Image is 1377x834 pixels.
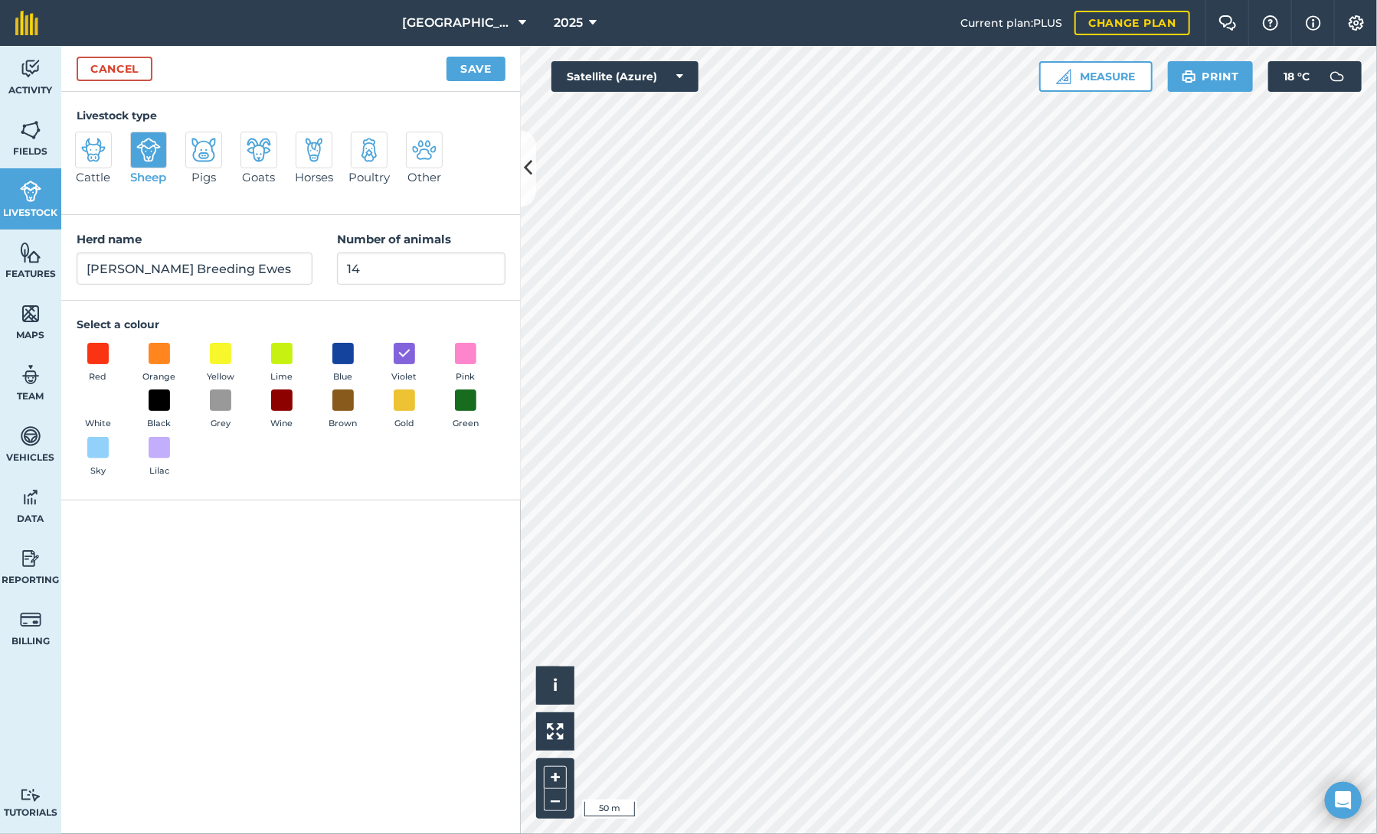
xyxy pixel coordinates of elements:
[77,343,119,384] button: Red
[1039,61,1153,92] button: Measure
[402,14,512,32] span: [GEOGRAPHIC_DATA]
[90,370,107,384] span: Red
[397,344,411,363] img: svg+xml;base64,PHN2ZyB4bWxucz0iaHR0cDovL3d3dy53My5vcmcvMjAwMC9zdmciIHdpZHRoPSIxOCIgaGVpZ2h0PSIyNC...
[271,370,293,384] span: Lime
[295,168,333,187] span: Horses
[247,138,271,162] img: svg+xml;base64,PD94bWwgdmVyc2lvbj0iMS4wIiBlbmNvZGluZz0idXRmLTgiPz4KPCEtLSBHZW5lcmF0b3I6IEFkb2JlIE...
[260,389,303,431] button: Wine
[444,389,487,431] button: Green
[138,343,181,384] button: Orange
[20,486,41,509] img: svg+xml;base64,PD94bWwgdmVyc2lvbj0iMS4wIiBlbmNvZGluZz0idXRmLTgiPz4KPCEtLSBHZW5lcmF0b3I6IEFkb2JlIE...
[199,343,242,384] button: Yellow
[444,343,487,384] button: Pink
[143,370,176,384] span: Orange
[1168,61,1254,92] button: Print
[453,417,479,431] span: Green
[337,232,451,246] strong: Number of animals
[1056,69,1071,84] img: Ruler icon
[77,318,159,331] strong: Select a colour
[138,437,181,478] button: Lilac
[348,168,390,187] span: Poultry
[81,138,106,162] img: svg+xml;base64,PD94bWwgdmVyc2lvbj0iMS4wIiBlbmNvZGluZz0idXRmLTgiPz4KPCEtLSBHZW5lcmF0b3I6IEFkb2JlIE...
[1325,782,1362,819] div: Open Intercom Messenger
[191,168,216,187] span: Pigs
[77,107,505,124] h4: Livestock type
[357,138,381,162] img: svg+xml;base64,PD94bWwgdmVyc2lvbj0iMS4wIiBlbmNvZGluZz0idXRmLTgiPz4KPCEtLSBHZW5lcmF0b3I6IEFkb2JlIE...
[1347,15,1366,31] img: A cog icon
[551,61,698,92] button: Satellite (Azure)
[1284,61,1310,92] span: 18 ° C
[544,789,567,811] button: –
[1306,14,1321,32] img: svg+xml;base64,PHN2ZyB4bWxucz0iaHR0cDovL3d3dy53My5vcmcvMjAwMC9zdmciIHdpZHRoPSIxNyIgaGVpZ2h0PSIxNy...
[554,14,583,32] span: 2025
[148,417,172,431] span: Black
[243,168,276,187] span: Goats
[20,547,41,570] img: svg+xml;base64,PD94bWwgdmVyc2lvbj0iMS4wIiBlbmNvZGluZz0idXRmLTgiPz4KPCEtLSBHZW5lcmF0b3I6IEFkb2JlIE...
[211,417,231,431] span: Grey
[1182,67,1196,86] img: svg+xml;base64,PHN2ZyB4bWxucz0iaHR0cDovL3d3dy53My5vcmcvMjAwMC9zdmciIHdpZHRoPSIxOSIgaGVpZ2h0PSIyNC...
[85,417,111,431] span: White
[553,676,558,695] span: i
[456,370,476,384] span: Pink
[207,370,234,384] span: Yellow
[1268,61,1362,92] button: 18 °C
[536,666,574,705] button: i
[199,389,242,431] button: Grey
[1261,15,1280,31] img: A question mark icon
[302,138,326,162] img: svg+xml;base64,PD94bWwgdmVyc2lvbj0iMS4wIiBlbmNvZGluZz0idXRmLTgiPz4KPCEtLSBHZW5lcmF0b3I6IEFkb2JlIE...
[20,425,41,448] img: svg+xml;base64,PD94bWwgdmVyc2lvbj0iMS4wIiBlbmNvZGluZz0idXRmLTgiPz4KPCEtLSBHZW5lcmF0b3I6IEFkb2JlIE...
[260,343,303,384] button: Lime
[20,180,41,203] img: svg+xml;base64,PD94bWwgdmVyc2lvbj0iMS4wIiBlbmNvZGluZz0idXRmLTgiPz4KPCEtLSBHZW5lcmF0b3I6IEFkb2JlIE...
[20,608,41,631] img: svg+xml;base64,PD94bWwgdmVyc2lvbj0iMS4wIiBlbmNvZGluZz0idXRmLTgiPz4KPCEtLSBHZW5lcmF0b3I6IEFkb2JlIE...
[446,57,505,81] button: Save
[20,241,41,264] img: svg+xml;base64,PHN2ZyB4bWxucz0iaHR0cDovL3d3dy53My5vcmcvMjAwMC9zdmciIHdpZHRoPSI1NiIgaGVpZ2h0PSI2MC...
[271,417,293,431] span: Wine
[138,389,181,431] button: Black
[20,119,41,142] img: svg+xml;base64,PHN2ZyB4bWxucz0iaHR0cDovL3d3dy53My5vcmcvMjAwMC9zdmciIHdpZHRoPSI1NiIgaGVpZ2h0PSI2MC...
[407,168,441,187] span: Other
[322,343,365,384] button: Blue
[77,168,111,187] span: Cattle
[329,417,358,431] span: Brown
[77,389,119,431] button: White
[392,370,417,384] span: Violet
[20,363,41,386] img: svg+xml;base64,PD94bWwgdmVyc2lvbj0iMS4wIiBlbmNvZGluZz0idXRmLTgiPz4KPCEtLSBHZW5lcmF0b3I6IEFkb2JlIE...
[412,138,437,162] img: svg+xml;base64,PD94bWwgdmVyc2lvbj0iMS4wIiBlbmNvZGluZz0idXRmLTgiPz4KPCEtLSBHZW5lcmF0b3I6IEFkb2JlIE...
[322,389,365,431] button: Brown
[383,389,426,431] button: Gold
[960,15,1062,31] span: Current plan : PLUS
[334,370,353,384] span: Blue
[20,57,41,80] img: svg+xml;base64,PD94bWwgdmVyc2lvbj0iMS4wIiBlbmNvZGluZz0idXRmLTgiPz4KPCEtLSBHZW5lcmF0b3I6IEFkb2JlIE...
[547,723,564,740] img: Four arrows, one pointing top left, one top right, one bottom right and the last bottom left
[544,766,567,789] button: +
[136,138,161,162] img: svg+xml;base64,PD94bWwgdmVyc2lvbj0iMS4wIiBlbmNvZGluZz0idXRmLTgiPz4KPCEtLSBHZW5lcmF0b3I6IEFkb2JlIE...
[131,168,167,187] span: Sheep
[394,417,414,431] span: Gold
[20,788,41,803] img: svg+xml;base64,PD94bWwgdmVyc2lvbj0iMS4wIiBlbmNvZGluZz0idXRmLTgiPz4KPCEtLSBHZW5lcmF0b3I6IEFkb2JlIE...
[1322,61,1352,92] img: svg+xml;base64,PD94bWwgdmVyc2lvbj0iMS4wIiBlbmNvZGluZz0idXRmLTgiPz4KPCEtLSBHZW5lcmF0b3I6IEFkb2JlIE...
[1074,11,1190,35] a: Change plan
[1218,15,1237,31] img: Two speech bubbles overlapping with the left bubble in the forefront
[191,138,216,162] img: svg+xml;base64,PD94bWwgdmVyc2lvbj0iMS4wIiBlbmNvZGluZz0idXRmLTgiPz4KPCEtLSBHZW5lcmF0b3I6IEFkb2JlIE...
[20,302,41,325] img: svg+xml;base64,PHN2ZyB4bWxucz0iaHR0cDovL3d3dy53My5vcmcvMjAwMC9zdmciIHdpZHRoPSI1NiIgaGVpZ2h0PSI2MC...
[383,343,426,384] button: Violet
[15,11,38,35] img: fieldmargin Logo
[77,437,119,478] button: Sky
[77,232,142,246] strong: Herd name
[90,464,106,478] span: Sky
[77,57,152,81] a: Cancel
[149,464,169,478] span: Lilac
